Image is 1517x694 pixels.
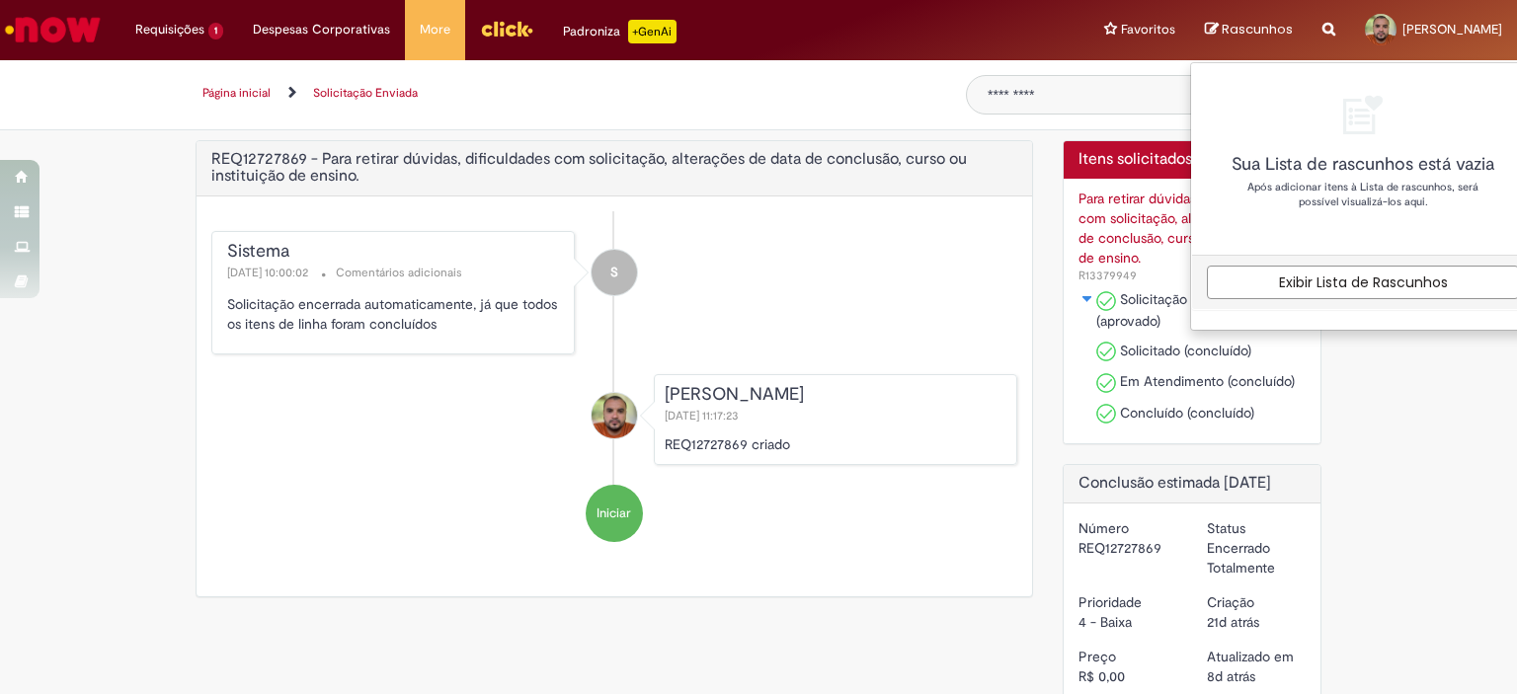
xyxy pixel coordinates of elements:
span: [DATE] 10:00:02 [227,265,312,280]
img: Solicitado (concluído) [1096,342,1116,361]
h2: Conclusão estimada [DATE] [1078,475,1307,493]
p: Após adicionar itens à Lista de rascunhos, será possível visualizá-los aqui. [1227,180,1499,210]
span: Iniciar [597,503,631,522]
span: [PERSON_NAME] [1402,21,1502,38]
span: 8d atrás [1207,667,1255,685]
img: Solicitação Aprovada (aprovado) [1096,291,1116,311]
img: click_logo_yellow_360x200.png [480,14,533,43]
img: Em Atendimento (concluído) [1096,373,1116,393]
label: Status [1207,518,1245,538]
time: 21/08/2025 10:00:02 [1207,667,1255,685]
div: REQ12727869 [1078,538,1177,558]
span: Número [1078,268,1137,283]
div: System [592,250,637,295]
small: Comentários adicionais [336,265,462,281]
li: Fabio De Oliveira Rocha [211,374,1017,465]
h2: REQ12727869 - Para retirar dúvidas, dificuldades com solicitação, alterações de data de conclusão... [211,151,1017,186]
div: Para retirar dúvidas, dificuldades com solicitação, alterações de data de conclusão, curso ou ins... [1078,189,1307,268]
span: More [420,20,450,39]
div: Sua Lista de rascunhos está vazia [1227,155,1499,175]
div: Sistema [227,242,564,262]
p: Solicitação encerrada automaticamente, já que todos os itens de linha foram concluídos [227,294,564,334]
span: Rascunhos [1222,20,1293,39]
div: 21/08/2025 10:00:02 [1207,666,1306,686]
span: Solicitado (concluído) [1120,342,1251,359]
time: 08/08/2025 11:17:23 [1207,613,1259,631]
a: Página inicial [202,85,271,101]
div: 4 - Baixa [1078,612,1177,632]
span: Requisições [135,20,204,39]
a: Solicitação Enviada [313,85,418,101]
img: Concluído (concluído) [1096,404,1116,424]
span: Despesas Corporativas [253,20,390,39]
span: 1 [208,23,223,39]
ul: Histórico de tíquete [211,211,1017,562]
label: Preço [1078,647,1116,666]
div: 08/08/2025 11:17:23 [1207,612,1306,632]
label: Número [1078,518,1129,538]
span: R13379949 [1078,268,1137,283]
div: R$ 0,00 [1078,666,1177,686]
p: +GenAi [628,20,677,43]
span: Em Atendimento (concluído) [1120,372,1295,390]
div: Encerrado Totalmente [1207,538,1306,578]
img: Expandir o estado da solicitação [1079,293,1095,305]
div: Fabio De Oliveira Rocha [592,393,637,438]
label: Prioridade [1078,592,1142,612]
h2: Itens solicitados [1078,151,1307,169]
span: 21d atrás [1207,613,1259,631]
a: Para retirar dúvidas, dificuldades com solicitação, alterações de data de conclusão, curso ou ins... [1078,189,1307,284]
img: ServiceNow [2,10,104,49]
ul: Trilhas de página [196,75,936,112]
p: REQ12727869 criado [665,434,1006,454]
span: [DATE] 11:17:23 [665,408,743,424]
a: Rascunhos [1205,21,1293,39]
label: Criação [1207,592,1254,612]
div: Padroniza [563,20,677,43]
span: Favoritos [1121,20,1175,39]
span: Concluído (concluído) [1120,404,1254,422]
span: Solicitação Aprovada (aprovado) [1096,290,1249,330]
div: [PERSON_NAME] [665,385,1006,405]
button: Concluído Alternar a exibição do estado da fase para Bolsa de Estudos – FAHZ [1078,289,1096,309]
span: S [610,249,618,296]
label: Atualizado em [1207,647,1294,666]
